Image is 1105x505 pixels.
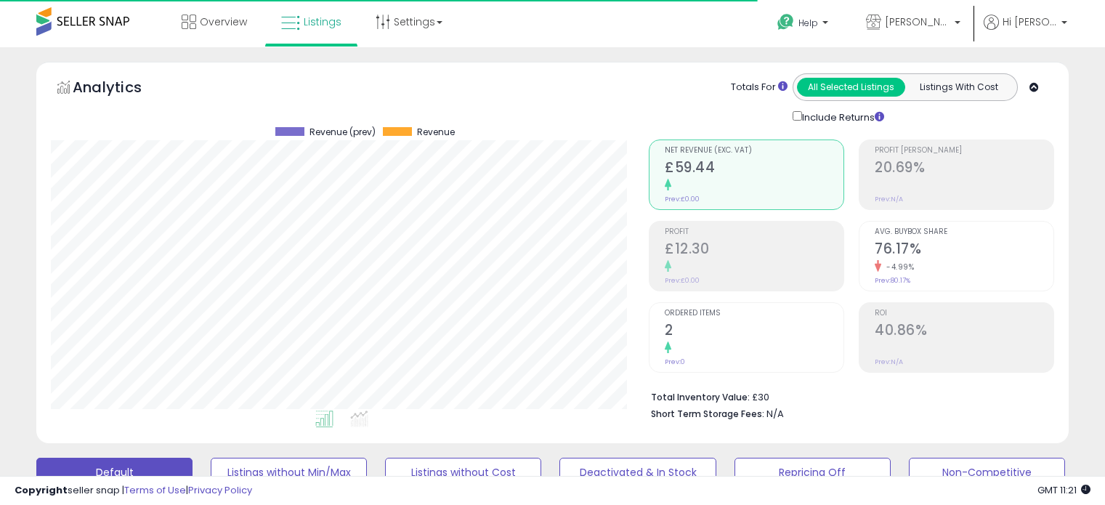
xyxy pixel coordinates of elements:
button: Repricing Off [734,458,891,487]
a: Terms of Use [124,483,186,497]
h2: 40.86% [875,322,1053,342]
span: N/A [766,407,784,421]
small: Prev: £0.00 [665,276,700,285]
small: -4.99% [881,262,914,272]
span: Profit [PERSON_NAME] [875,147,1053,155]
span: Help [798,17,818,29]
b: Total Inventory Value: [651,391,750,403]
span: Revenue [417,127,455,137]
h2: 20.69% [875,159,1053,179]
span: Profit [665,228,843,236]
li: £30 [651,387,1043,405]
button: Default [36,458,193,487]
span: Net Revenue (Exc. VAT) [665,147,843,155]
small: Prev: 0 [665,357,685,366]
div: Include Returns [782,108,902,125]
h2: £12.30 [665,241,843,260]
div: Totals For [731,81,788,94]
strong: Copyright [15,483,68,497]
h2: £59.44 [665,159,843,179]
span: Overview [200,15,247,29]
i: Get Help [777,13,795,31]
h5: Analytics [73,77,170,101]
span: Ordered Items [665,310,843,318]
small: Prev: N/A [875,195,903,203]
div: seller snap | | [15,484,252,498]
b: Short Term Storage Fees: [651,408,764,420]
a: Privacy Policy [188,483,252,497]
button: Listings without Cost [385,458,541,487]
button: Listings With Cost [904,78,1013,97]
span: ROI [875,310,1053,318]
span: Avg. Buybox Share [875,228,1053,236]
span: 2025-08-12 11:21 GMT [1037,483,1090,497]
button: Non-Competitive [909,458,1065,487]
button: Deactivated & In Stock [559,458,716,487]
small: Prev: 80.17% [875,276,910,285]
a: Hi [PERSON_NAME] [984,15,1067,47]
a: Help [766,2,843,47]
span: Revenue (prev) [309,127,376,137]
button: All Selected Listings [797,78,905,97]
span: [PERSON_NAME] [885,15,950,29]
h2: 2 [665,322,843,342]
span: Hi [PERSON_NAME] [1003,15,1057,29]
small: Prev: N/A [875,357,903,366]
h2: 76.17% [875,241,1053,260]
button: Listings without Min/Max [211,458,367,487]
small: Prev: £0.00 [665,195,700,203]
span: Listings [304,15,341,29]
